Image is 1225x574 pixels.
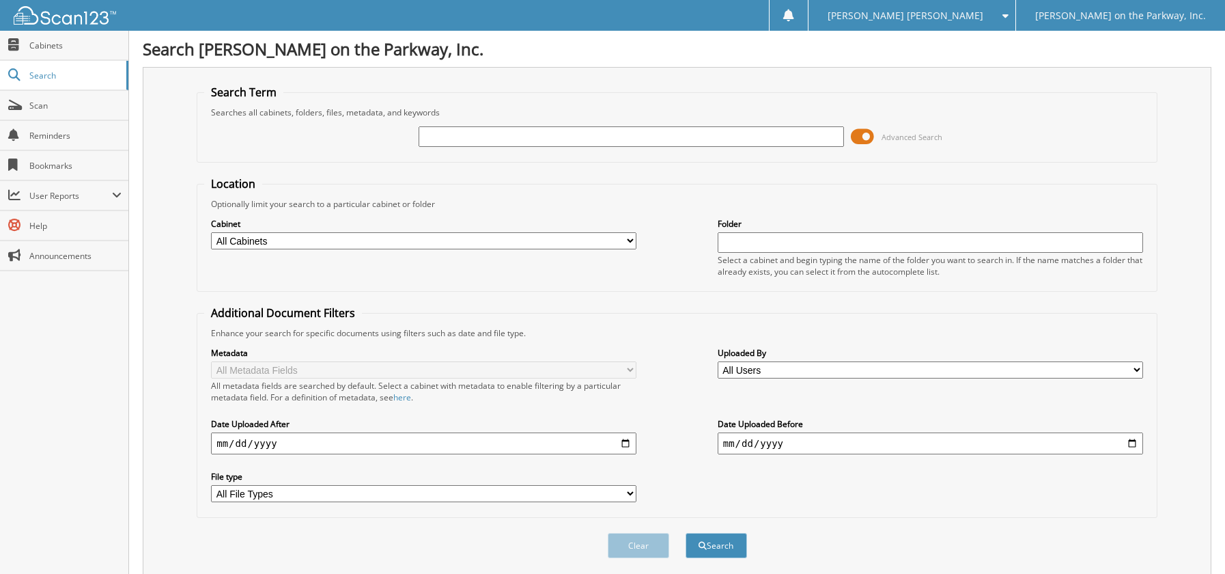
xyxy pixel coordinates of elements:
[686,533,747,558] button: Search
[143,38,1211,60] h1: Search [PERSON_NAME] on the Parkway, Inc.
[211,471,636,482] label: File type
[29,130,122,141] span: Reminders
[29,250,122,262] span: Announcements
[204,327,1150,339] div: Enhance your search for specific documents using filters such as date and file type.
[718,347,1143,359] label: Uploaded By
[211,380,636,403] div: All metadata fields are searched by default. Select a cabinet with metadata to enable filtering b...
[211,347,636,359] label: Metadata
[718,433,1143,454] input: end
[29,160,122,172] span: Bookmarks
[211,418,636,430] label: Date Uploaded After
[204,107,1150,118] div: Searches all cabinets, folders, files, metadata, and keywords
[718,254,1143,277] div: Select a cabinet and begin typing the name of the folder you want to search in. If the name match...
[204,198,1150,210] div: Optionally limit your search to a particular cabinet or folder
[29,40,122,51] span: Cabinets
[204,305,362,320] legend: Additional Document Filters
[29,220,122,232] span: Help
[211,433,636,454] input: start
[29,70,119,81] span: Search
[828,12,983,20] span: [PERSON_NAME] [PERSON_NAME]
[882,132,942,142] span: Advanced Search
[29,190,112,202] span: User Reports
[211,218,636,230] label: Cabinet
[393,392,411,403] a: here
[718,218,1143,230] label: Folder
[1035,12,1206,20] span: [PERSON_NAME] on the Parkway, Inc.
[14,6,116,25] img: scan123-logo-white.svg
[204,176,262,191] legend: Location
[29,100,122,111] span: Scan
[1157,508,1225,574] iframe: Chat Widget
[608,533,669,558] button: Clear
[204,85,283,100] legend: Search Term
[718,418,1143,430] label: Date Uploaded Before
